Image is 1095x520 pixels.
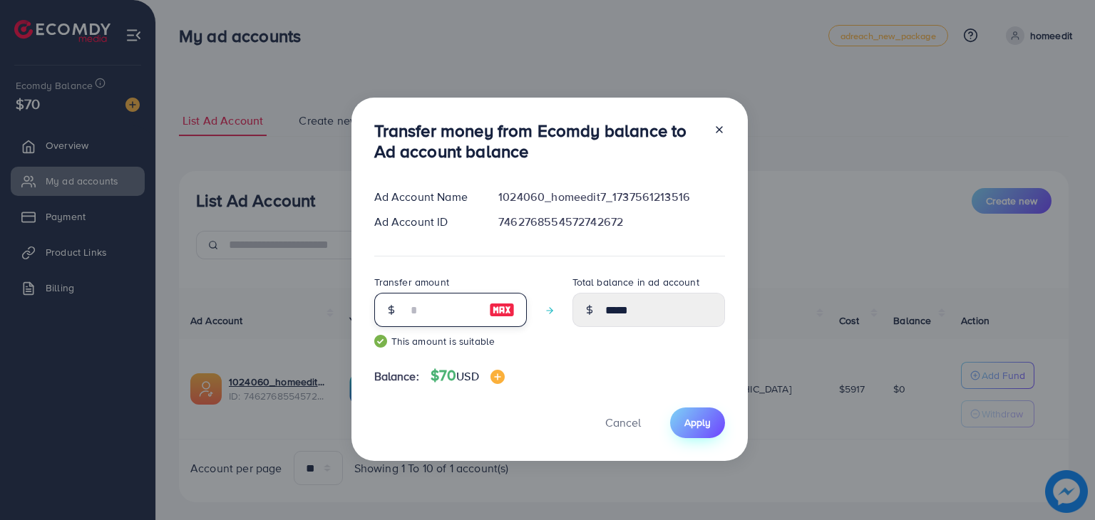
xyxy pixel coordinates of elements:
div: 1024060_homeedit7_1737561213516 [487,189,736,205]
span: Cancel [605,415,641,430]
img: guide [374,335,387,348]
div: Ad Account ID [363,214,488,230]
div: 7462768554572742672 [487,214,736,230]
button: Apply [670,407,725,438]
img: image [489,301,515,318]
button: Cancel [587,407,659,438]
span: USD [456,368,478,384]
label: Transfer amount [374,275,449,289]
div: Ad Account Name [363,189,488,205]
small: This amount is suitable [374,334,527,348]
label: Total balance in ad account [572,275,699,289]
h3: Transfer money from Ecomdy balance to Ad account balance [374,120,702,162]
img: image [490,370,505,384]
span: Balance: [374,368,419,385]
span: Apply [684,415,711,430]
h4: $70 [431,367,505,385]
